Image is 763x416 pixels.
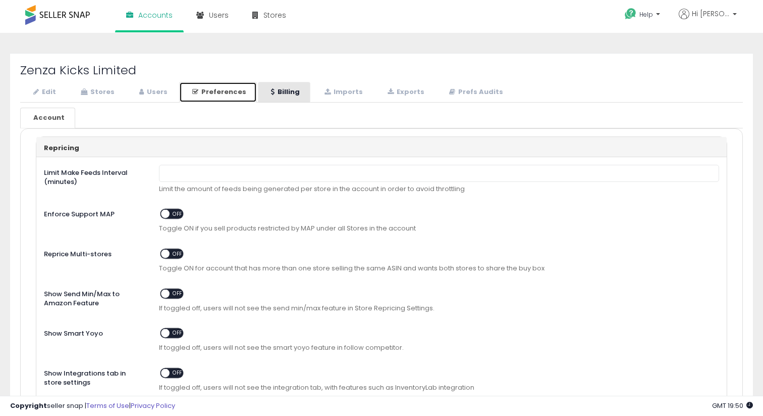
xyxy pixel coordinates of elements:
span: OFF [170,329,186,338]
span: Help [639,10,653,19]
label: Limit Make Feeds Interval (minutes) [36,165,151,187]
h2: Zenza Kicks Limited [20,64,743,77]
label: Show Send Min/Max to Amazon Feature [36,286,151,308]
label: Show Integrations tab in store settings [36,365,151,388]
span: OFF [170,289,186,298]
a: Hi [PERSON_NAME] [679,9,737,31]
span: Stores [263,10,286,20]
a: Privacy Policy [131,401,175,410]
a: Account [20,108,75,128]
span: OFF [170,368,186,377]
span: If toggled off, users will not see the send min/max feature in Store Repricing Settings. [159,304,719,313]
span: If toggled off, users will not see the smart yoyo feature in follow competitor. [159,343,719,353]
span: Users [209,10,229,20]
span: Accounts [138,10,173,20]
a: Edit [20,82,67,103]
div: seller snap | | [10,401,175,411]
a: Billing [258,82,310,103]
a: Preferences [179,82,257,103]
strong: Copyright [10,401,47,410]
a: Terms of Use [86,401,129,410]
span: OFF [170,210,186,218]
span: Hi [PERSON_NAME] [692,9,730,19]
span: Toggle ON if you sell products restricted by MAP under all Stores in the account [159,224,719,234]
label: Show Smart Yoyo [36,326,151,339]
span: Toggle ON for account that has more than one store selling the same ASIN and wants both stores to... [159,264,719,273]
a: Exports [374,82,435,103]
label: Reprice Multi-stores [36,246,151,259]
h3: Repricing [44,145,719,152]
i: Get Help [624,8,637,20]
a: Users [126,82,178,103]
p: Limit the amount of feeds being generated per store in the account in order to avoid throttling [159,184,719,194]
span: 2025-08-16 19:50 GMT [712,401,753,410]
a: Stores [68,82,125,103]
a: Prefs Audits [436,82,514,103]
span: OFF [170,250,186,258]
label: Enforce Support MAP [36,206,151,219]
span: If toggled off, users will not see the integration tab, with features such as InventoryLab integr... [159,383,719,393]
a: Imports [311,82,373,103]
